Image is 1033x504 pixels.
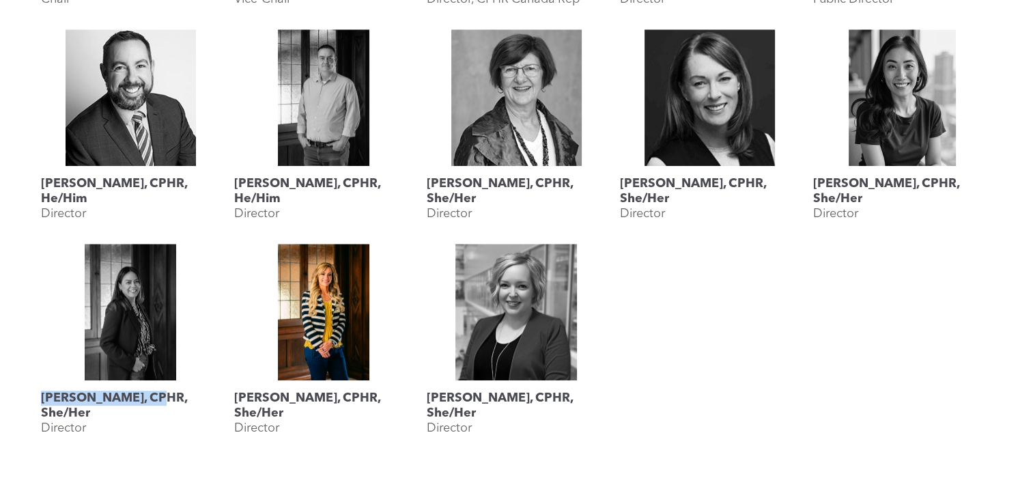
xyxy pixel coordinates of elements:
p: Director [812,206,858,221]
p: Director [234,421,279,436]
a: Katherine Salucop, CPHR, She/Her [41,244,221,380]
p: Director [427,206,472,221]
h3: [PERSON_NAME], CPHR, He/Him [41,176,221,206]
h3: [PERSON_NAME], CPHR, She/Her [427,391,606,421]
h3: [PERSON_NAME], CPHR, He/Him [234,176,414,206]
p: Director [41,206,86,221]
h3: [PERSON_NAME], CPHR, She/Her [812,176,992,206]
a: Rebecca Lee, CPHR, She/Her [812,29,992,166]
a: Rob Dombowsky, CPHR, He/Him [234,29,414,166]
h3: [PERSON_NAME], CPHR, She/Her [234,391,414,421]
p: Director [41,421,86,436]
a: Landis Jackson, CPHR, She/Her [427,29,606,166]
a: Megan Vaughan, CPHR, She/Her [234,244,414,380]
h3: [PERSON_NAME], CPHR, She/Her [41,391,221,421]
p: Director [620,206,665,221]
p: Director [234,206,279,221]
a: Karen Krull, CPHR, She/Her [620,29,799,166]
p: Director [427,421,472,436]
h3: [PERSON_NAME], CPHR, She/Her [620,176,799,206]
h3: [PERSON_NAME], CPHR, She/Her [427,176,606,206]
a: Rob Caswell, CPHR, He/Him [41,29,221,166]
a: Shauna Yohemas, CPHR, She/Her [427,244,606,380]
